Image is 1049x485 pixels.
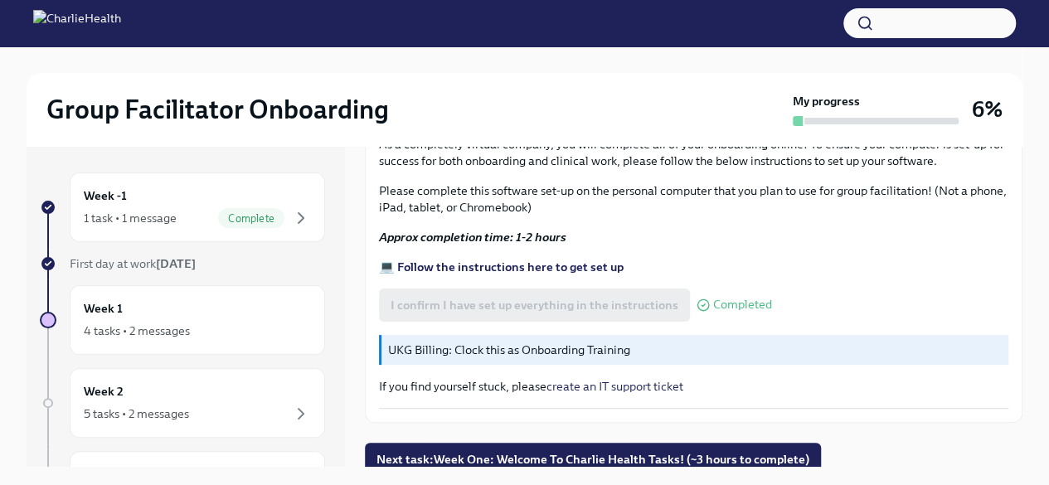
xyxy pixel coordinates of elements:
[713,298,772,311] span: Completed
[379,230,566,245] strong: Approx completion time: 1-2 hours
[84,323,190,339] div: 4 tasks • 2 messages
[46,93,389,126] h2: Group Facilitator Onboarding
[379,182,1008,216] p: Please complete this software set-up on the personal computer that you plan to use for group faci...
[33,10,121,36] img: CharlieHealth
[40,172,325,242] a: Week -11 task • 1 messageComplete
[388,342,1002,358] p: UKG Billing: Clock this as Onboarding Training
[793,93,860,109] strong: My progress
[84,465,124,483] h6: Week 3
[84,382,124,400] h6: Week 2
[376,451,809,468] span: Next task : Week One: Welcome To Charlie Health Tasks! (~3 hours to complete)
[40,368,325,438] a: Week 25 tasks • 2 messages
[972,95,1003,124] h3: 6%
[218,212,284,225] span: Complete
[84,210,177,226] div: 1 task • 1 message
[84,405,189,422] div: 5 tasks • 2 messages
[379,136,1008,169] p: As a completely virtual company, you will complete all of your onboarding online! To ensure your ...
[546,379,683,394] a: create an IT support ticket
[84,299,123,318] h6: Week 1
[40,285,325,355] a: Week 14 tasks • 2 messages
[379,259,624,274] a: 💻 Follow the instructions here to get set up
[84,187,127,205] h6: Week -1
[70,256,196,271] span: First day at work
[379,378,1008,395] p: If you find yourself stuck, please
[365,443,821,476] button: Next task:Week One: Welcome To Charlie Health Tasks! (~3 hours to complete)
[40,255,325,272] a: First day at work[DATE]
[156,256,196,271] strong: [DATE]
